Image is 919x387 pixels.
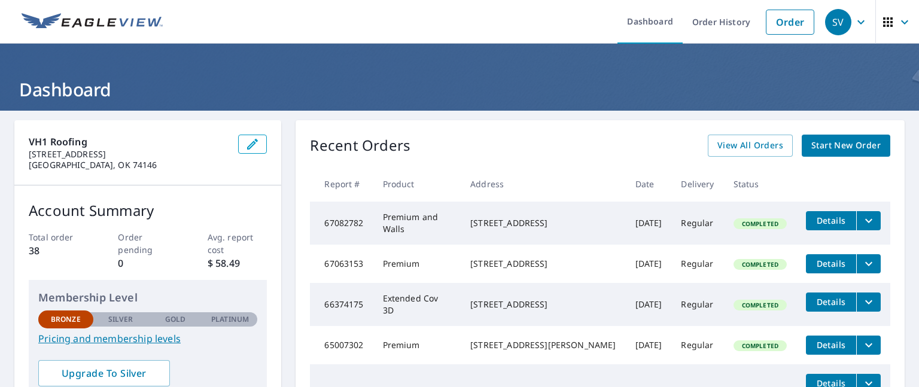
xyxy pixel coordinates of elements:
[373,166,461,202] th: Product
[38,360,170,386] a: Upgrade To Silver
[671,166,723,202] th: Delivery
[671,245,723,283] td: Regular
[735,260,786,269] span: Completed
[29,243,89,258] p: 38
[735,301,786,309] span: Completed
[735,220,786,228] span: Completed
[724,166,796,202] th: Status
[310,245,373,283] td: 67063153
[29,160,229,170] p: [GEOGRAPHIC_DATA], OK 74146
[48,367,160,380] span: Upgrade To Silver
[51,314,81,325] p: Bronze
[626,166,672,202] th: Date
[708,135,793,157] a: View All Orders
[118,256,178,270] p: 0
[806,254,856,273] button: detailsBtn-67063153
[813,339,849,351] span: Details
[802,135,890,157] a: Start New Order
[470,217,616,229] div: [STREET_ADDRESS]
[766,10,814,35] a: Order
[856,292,881,312] button: filesDropdownBtn-66374175
[671,202,723,245] td: Regular
[208,231,267,256] p: Avg. report cost
[806,336,856,355] button: detailsBtn-65007302
[14,77,905,102] h1: Dashboard
[813,258,849,269] span: Details
[806,292,856,312] button: detailsBtn-66374175
[373,202,461,245] td: Premium and Walls
[856,211,881,230] button: filesDropdownBtn-67082782
[461,166,625,202] th: Address
[470,339,616,351] div: [STREET_ADDRESS][PERSON_NAME]
[717,138,783,153] span: View All Orders
[813,296,849,307] span: Details
[310,202,373,245] td: 67082782
[626,202,672,245] td: [DATE]
[211,314,249,325] p: Platinum
[29,149,229,160] p: [STREET_ADDRESS]
[626,326,672,364] td: [DATE]
[856,254,881,273] button: filesDropdownBtn-67063153
[310,283,373,326] td: 66374175
[29,231,89,243] p: Total order
[208,256,267,270] p: $ 58.49
[165,314,185,325] p: Gold
[310,135,410,157] p: Recent Orders
[671,326,723,364] td: Regular
[310,326,373,364] td: 65007302
[108,314,133,325] p: Silver
[825,9,851,35] div: SV
[38,331,257,346] a: Pricing and membership levels
[470,298,616,310] div: [STREET_ADDRESS]
[373,326,461,364] td: Premium
[118,231,178,256] p: Order pending
[626,283,672,326] td: [DATE]
[29,135,229,149] p: VH1 Roofing
[735,342,786,350] span: Completed
[38,290,257,306] p: Membership Level
[310,166,373,202] th: Report #
[470,258,616,270] div: [STREET_ADDRESS]
[671,283,723,326] td: Regular
[22,13,163,31] img: EV Logo
[813,215,849,226] span: Details
[373,283,461,326] td: Extended Cov 3D
[29,200,267,221] p: Account Summary
[856,336,881,355] button: filesDropdownBtn-65007302
[811,138,881,153] span: Start New Order
[806,211,856,230] button: detailsBtn-67082782
[373,245,461,283] td: Premium
[626,245,672,283] td: [DATE]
